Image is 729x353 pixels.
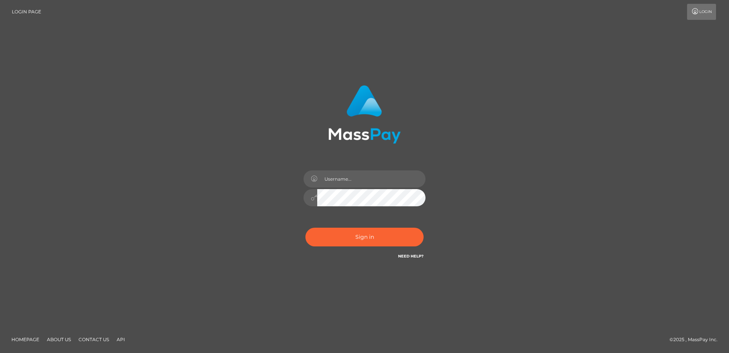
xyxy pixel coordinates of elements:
a: Need Help? [398,254,424,259]
input: Username... [317,170,426,188]
a: Homepage [8,334,42,345]
a: Login [687,4,716,20]
img: MassPay Login [328,85,401,144]
a: API [114,334,128,345]
div: © 2025 , MassPay Inc. [670,335,723,344]
a: Contact Us [75,334,112,345]
button: Sign in [305,228,424,246]
a: Login Page [12,4,41,20]
a: About Us [44,334,74,345]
